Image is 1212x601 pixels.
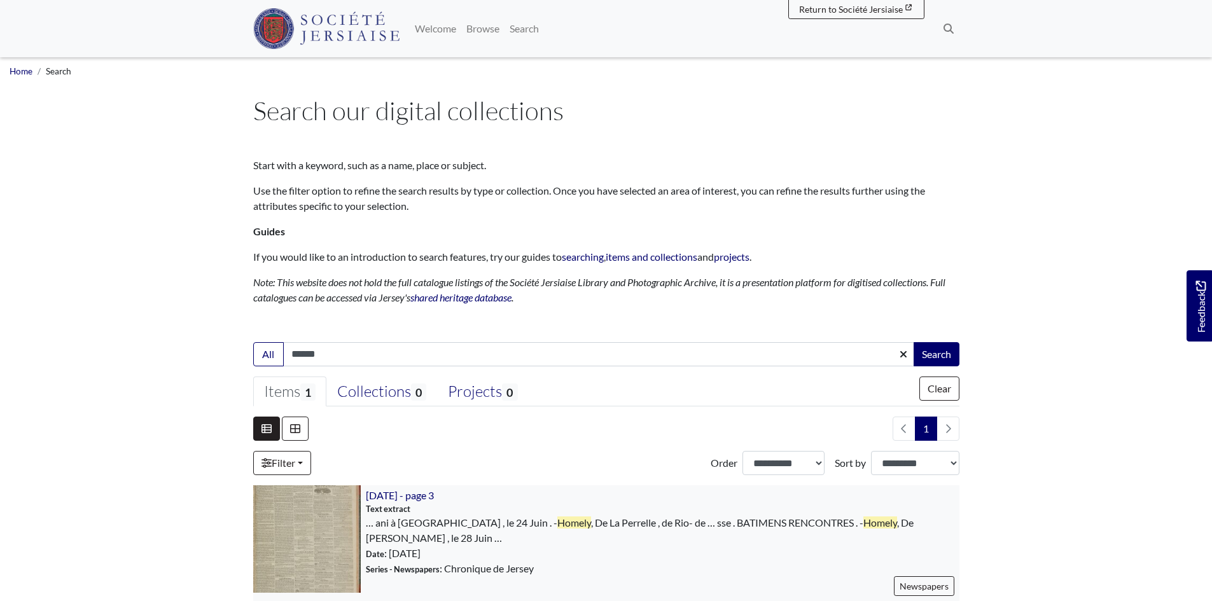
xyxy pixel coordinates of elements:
a: Filter [253,451,311,475]
a: Welcome [410,16,461,41]
a: Browse [461,16,505,41]
label: Sort by [835,455,866,471]
span: Homely [863,516,897,528]
span: Text extract [366,503,410,515]
input: Enter one or more search terms... [283,342,915,366]
img: Société Jersiaise [253,8,400,49]
li: Previous page [893,417,916,441]
a: Home [10,66,32,76]
div: Projects [448,382,517,401]
span: … ani à [GEOGRAPHIC_DATA] , le 24 Juin . - , De La Perrelle , de Rio- de … sse . BATIMENS RENCONT... [366,515,959,546]
a: searching [562,251,604,263]
span: Feedback [1193,281,1208,333]
a: Société Jersiaise logo [253,5,400,52]
h1: Search our digital collections [253,95,959,126]
a: projects [714,251,749,263]
span: Return to Société Jersiaise [799,4,903,15]
span: Search [46,66,71,76]
label: Order [711,455,737,471]
a: [DATE] - page 3 [366,489,434,501]
a: shared heritage database [410,291,512,303]
span: Homely [557,516,591,528]
span: : Chronique de Jersey [366,561,534,576]
span: 1 [300,383,316,401]
a: Search [505,16,544,41]
button: Search [914,342,959,366]
span: 0 [502,383,517,401]
span: Date [366,549,384,559]
p: Use the filter option to refine the search results by type or collection. Once you have selected ... [253,183,959,214]
span: : [DATE] [366,546,421,561]
button: All [253,342,284,366]
em: Note: This website does not hold the full catalogue listings of the Société Jersiaise Library and... [253,276,945,303]
button: Clear [919,376,959,401]
img: 16th July 1856 - page 3 [253,485,361,593]
a: items and collections [606,251,697,263]
span: Goto page 1 [915,417,937,441]
strong: Guides [253,225,285,237]
p: If you would like to an introduction to search features, try our guides to , and . [253,249,959,265]
nav: pagination [888,417,959,441]
a: Would you like to provide feedback? [1187,270,1212,342]
div: Items [264,382,316,401]
p: Start with a keyword, such as a name, place or subject. [253,158,959,173]
div: Collections [337,382,426,401]
a: Newspapers [894,576,954,596]
span: 0 [411,383,426,401]
span: Series - Newspapers [366,564,440,574]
